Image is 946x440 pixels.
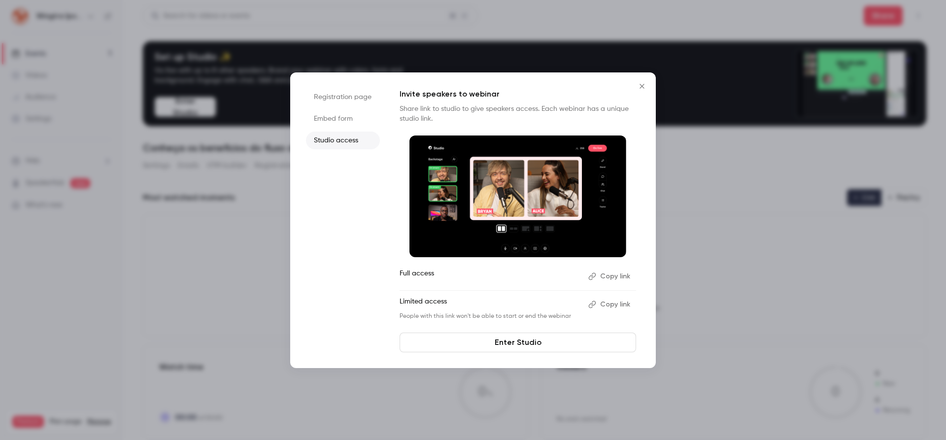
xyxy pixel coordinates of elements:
[400,312,580,320] p: People with this link won't be able to start or end the webinar
[584,297,636,312] button: Copy link
[584,269,636,284] button: Copy link
[400,269,580,284] p: Full access
[306,132,380,149] li: Studio access
[400,297,580,312] p: Limited access
[400,88,636,100] p: Invite speakers to webinar
[632,76,652,96] button: Close
[400,104,636,124] p: Share link to studio to give speakers access. Each webinar has a unique studio link.
[409,135,626,258] img: Invite speakers to webinar
[306,110,380,128] li: Embed form
[306,88,380,106] li: Registration page
[400,333,636,352] a: Enter Studio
